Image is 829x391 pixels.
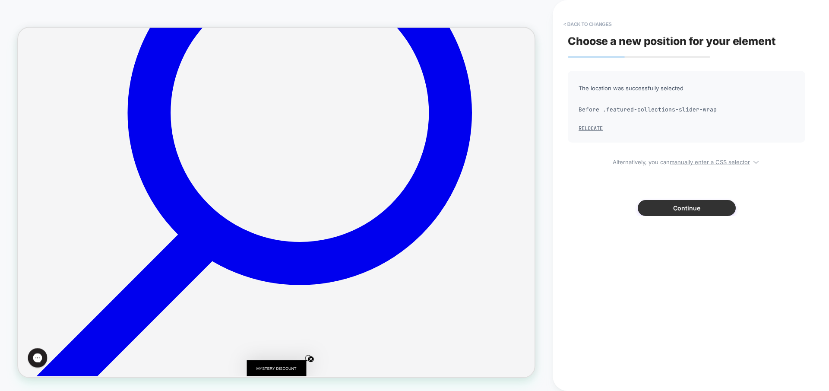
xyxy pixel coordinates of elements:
div: We're currently OFLINE, but if you fill out the form below - we will get back to as soon as possi... [13,54,147,83]
button: Continue [638,200,736,216]
div: Shop name [13,13,136,25]
span: Before .featured-collections-slider-wrap [579,103,794,116]
div: Offline [13,26,136,35]
div: Hello! [13,35,147,54]
button: < Back to changes [559,17,616,31]
u: manually enter a CSS selector [670,159,750,165]
button: Gorgias live chat [4,3,30,29]
button: Relocate [579,125,603,132]
span: The location was successfully selected [579,82,794,95]
span: Alternatively, you can [568,156,805,165]
span: Choose a new position for your element [568,35,776,48]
